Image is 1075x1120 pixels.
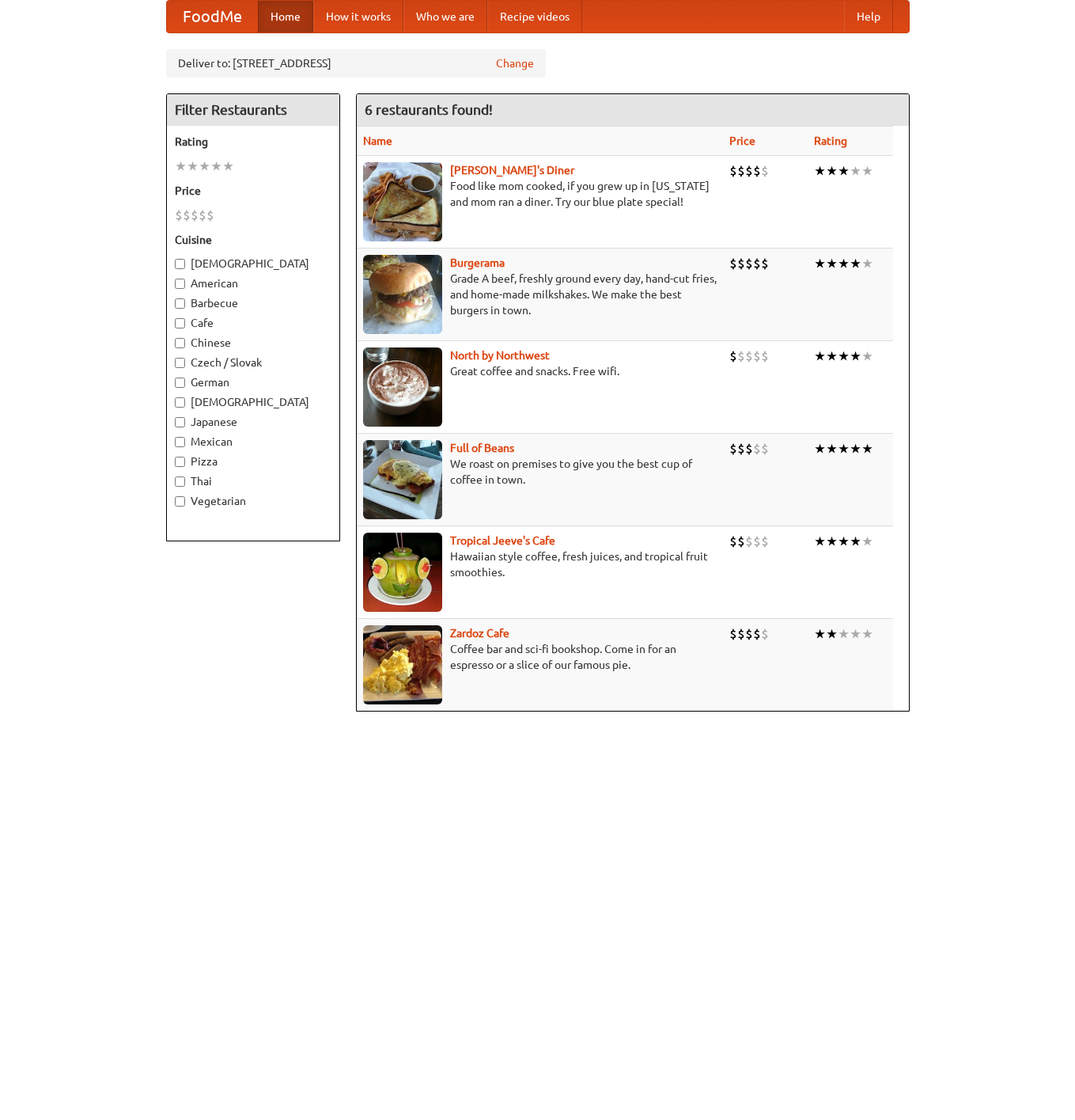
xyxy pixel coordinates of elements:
[737,440,745,457] li: $
[363,178,717,210] p: Food like mom cooked, if you grew up in [US_STATE] and mom ran a diner. Try our blue plate special!
[814,347,826,365] li: ★
[814,533,826,550] li: ★
[175,476,185,487] input: Thai
[175,335,331,351] label: Chinese
[745,625,753,643] li: $
[363,162,442,241] img: sallys.jpg
[450,256,505,269] a: Burgerama
[175,397,185,408] input: [DEMOGRAPHIC_DATA]
[167,1,258,32] a: FoodMe
[175,437,185,447] input: Mexican
[838,440,850,457] li: ★
[745,255,753,272] li: $
[187,158,199,175] li: ★
[175,295,331,311] label: Barbecue
[737,162,745,180] li: $
[403,1,487,32] a: Who we are
[175,259,185,269] input: [DEMOGRAPHIC_DATA]
[761,255,769,272] li: $
[753,440,761,457] li: $
[166,49,546,78] div: Deliver to: [STREET_ADDRESS]
[861,625,873,643] li: ★
[761,162,769,180] li: $
[175,434,331,450] label: Mexican
[826,255,838,272] li: ★
[363,271,717,318] p: Grade A beef, freshly ground every day, hand-cut fries, and home-made milkshakes. We make the bes...
[761,440,769,457] li: $
[826,162,838,180] li: ★
[199,158,210,175] li: ★
[844,1,893,32] a: Help
[365,102,493,117] ng-pluralize: 6 restaurants found!
[826,347,838,365] li: ★
[175,207,183,224] li: $
[175,256,331,271] label: [DEMOGRAPHIC_DATA]
[450,627,509,640] b: Zardoz Cafe
[850,255,861,272] li: ★
[826,533,838,550] li: ★
[175,134,331,150] h5: Rating
[175,158,187,175] li: ★
[183,207,191,224] li: $
[838,533,850,550] li: ★
[745,533,753,550] li: $
[450,164,574,177] b: [PERSON_NAME]'s Diner
[175,417,185,427] input: Japanese
[861,533,873,550] li: ★
[363,255,442,334] img: burgerama.jpg
[729,440,737,457] li: $
[753,625,761,643] li: $
[191,207,199,224] li: $
[814,440,826,457] li: ★
[175,298,185,309] input: Barbecue
[729,625,737,643] li: $
[258,1,313,32] a: Home
[313,1,403,32] a: How it works
[487,1,582,32] a: Recipe videos
[175,232,331,248] h5: Cuisine
[450,349,550,362] a: North by Northwest
[729,255,737,272] li: $
[761,347,769,365] li: $
[745,162,753,180] li: $
[861,347,873,365] li: ★
[175,473,331,489] label: Thai
[363,625,442,704] img: zardoz.jpg
[838,625,850,643] li: ★
[814,625,826,643] li: ★
[363,135,392,147] a: Name
[729,162,737,180] li: $
[175,414,331,430] label: Japanese
[753,255,761,272] li: $
[737,347,745,365] li: $
[737,625,745,643] li: $
[175,275,331,291] label: American
[175,378,185,388] input: German
[175,457,185,467] input: Pizza
[761,625,769,643] li: $
[175,315,331,331] label: Cafe
[175,358,185,368] input: Czech / Slovak
[753,162,761,180] li: $
[363,549,717,580] p: Hawaiian style coffee, fresh juices, and tropical fruit smoothies.
[175,454,331,469] label: Pizza
[450,534,555,547] a: Tropical Jeeve's Cafe
[175,493,331,509] label: Vegetarian
[222,158,234,175] li: ★
[175,394,331,410] label: [DEMOGRAPHIC_DATA]
[496,55,534,71] a: Change
[175,374,331,390] label: German
[753,533,761,550] li: $
[850,347,861,365] li: ★
[363,456,717,488] p: We roast on premises to give you the best cup of coffee in town.
[850,533,861,550] li: ★
[199,207,206,224] li: $
[363,363,717,379] p: Great coffee and snacks. Free wifi.
[745,347,753,365] li: $
[729,347,737,365] li: $
[861,162,873,180] li: ★
[363,347,442,427] img: north.jpg
[826,625,838,643] li: ★
[737,533,745,550] li: $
